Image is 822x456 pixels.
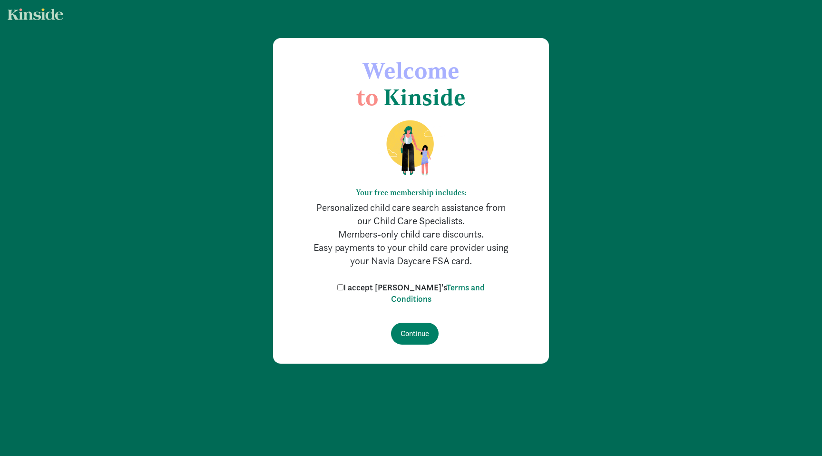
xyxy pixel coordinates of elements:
[391,323,439,345] input: Continue
[8,8,63,20] img: light.svg
[311,228,511,241] p: Members-only child care discounts.
[391,282,485,304] a: Terms and Conditions
[362,57,460,84] span: Welcome
[375,119,448,177] img: illustration-mom-daughter.png
[337,284,343,290] input: I accept [PERSON_NAME]'sTerms and Conditions
[335,282,487,305] label: I accept [PERSON_NAME]'s
[356,83,378,111] span: to
[311,241,511,268] p: Easy payments to your child care provider using your Navia Daycare FSA card.
[311,188,511,197] h6: Your free membership includes:
[383,83,466,111] span: Kinside
[311,201,511,228] p: Personalized child care search assistance from our Child Care Specialists.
